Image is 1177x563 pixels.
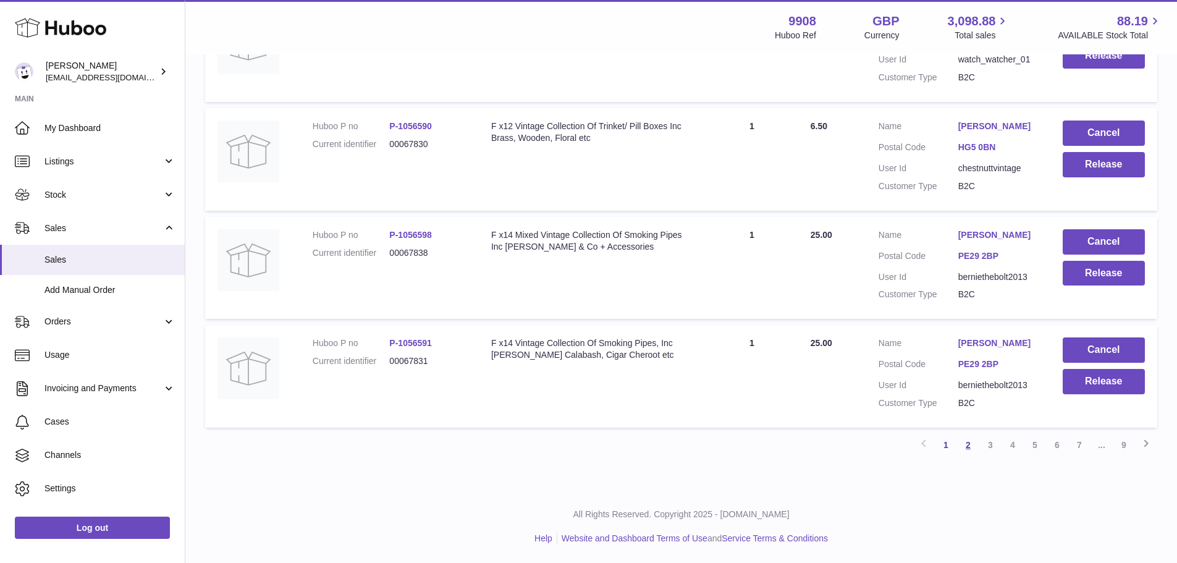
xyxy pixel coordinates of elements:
[948,13,1010,41] a: 3,098.88 Total sales
[1046,434,1068,456] a: 6
[879,289,958,300] dt: Customer Type
[389,355,466,367] dd: 00067831
[44,156,162,167] span: Listings
[491,121,693,144] div: F x12 Vintage Collection Of Trinket/ Pill Boxes Inc Brass, Wooden, Floral etc
[958,72,1038,83] dd: B2C
[958,163,1038,174] dd: chestnuttvintage
[958,250,1038,262] a: PE29 2BP
[389,138,466,150] dd: 00067830
[491,229,693,253] div: F x14 Mixed Vintage Collection Of Smoking Pipes Inc [PERSON_NAME] & Co + Accessories
[1063,369,1145,394] button: Release
[706,108,798,211] td: 1
[46,72,182,82] span: [EMAIL_ADDRESS][DOMAIN_NAME]
[879,397,958,409] dt: Customer Type
[313,229,390,241] dt: Huboo P no
[1002,434,1024,456] a: 4
[1063,229,1145,255] button: Cancel
[879,250,958,265] dt: Postal Code
[958,358,1038,370] a: PE29 2BP
[811,230,832,240] span: 25.00
[44,222,162,234] span: Sales
[44,449,175,461] span: Channels
[879,163,958,174] dt: User Id
[44,284,175,296] span: Add Manual Order
[1063,121,1145,146] button: Cancel
[879,271,958,283] dt: User Id
[872,13,899,30] strong: GBP
[788,13,816,30] strong: 9908
[389,121,432,131] a: P-1056590
[1113,434,1135,456] a: 9
[957,434,979,456] a: 2
[44,416,175,428] span: Cases
[217,337,279,399] img: no-photo.jpg
[958,229,1038,241] a: [PERSON_NAME]
[313,337,390,349] dt: Huboo P no
[879,72,958,83] dt: Customer Type
[1063,152,1145,177] button: Release
[775,30,816,41] div: Huboo Ref
[958,397,1038,409] dd: B2C
[879,121,958,135] dt: Name
[1091,434,1113,456] span: ...
[958,289,1038,300] dd: B2C
[534,533,552,543] a: Help
[958,337,1038,349] a: [PERSON_NAME]
[958,54,1038,66] dd: watch_watcher_01
[722,533,828,543] a: Service Terms & Conditions
[958,121,1038,132] a: [PERSON_NAME]
[879,180,958,192] dt: Customer Type
[879,142,958,156] dt: Postal Code
[1117,13,1148,30] span: 88.19
[389,338,432,348] a: P-1056591
[811,121,827,131] span: 6.50
[389,247,466,259] dd: 00067838
[879,54,958,66] dt: User Id
[557,533,828,544] li: and
[44,189,162,201] span: Stock
[313,138,390,150] dt: Current identifier
[979,434,1002,456] a: 3
[44,483,175,494] span: Settings
[217,121,279,182] img: no-photo.jpg
[935,434,957,456] a: 1
[1068,434,1091,456] a: 7
[1063,337,1145,363] button: Cancel
[706,325,798,428] td: 1
[948,13,996,30] span: 3,098.88
[1063,43,1145,69] button: Release
[389,230,432,240] a: P-1056598
[44,254,175,266] span: Sales
[1058,13,1162,41] a: 88.19 AVAILABLE Stock Total
[44,316,162,328] span: Orders
[313,121,390,132] dt: Huboo P no
[811,338,832,348] span: 25.00
[46,60,157,83] div: [PERSON_NAME]
[313,247,390,259] dt: Current identifier
[958,142,1038,153] a: HG5 0BN
[1024,434,1046,456] a: 5
[706,217,798,320] td: 1
[879,379,958,391] dt: User Id
[958,379,1038,391] dd: berniethebolt2013
[879,229,958,244] dt: Name
[217,229,279,291] img: no-photo.jpg
[562,533,707,543] a: Website and Dashboard Terms of Use
[1063,261,1145,286] button: Release
[195,509,1167,520] p: All Rights Reserved. Copyright 2025 - [DOMAIN_NAME]
[1058,30,1162,41] span: AVAILABLE Stock Total
[44,349,175,361] span: Usage
[44,383,162,394] span: Invoicing and Payments
[958,271,1038,283] dd: berniethebolt2013
[491,337,693,361] div: F x14 Vintage Collection Of Smoking Pipes, Inc [PERSON_NAME] Calabash, Cigar Cheroot etc
[15,517,170,539] a: Log out
[879,337,958,352] dt: Name
[955,30,1010,41] span: Total sales
[958,180,1038,192] dd: B2C
[15,62,33,81] img: internalAdmin-9908@internal.huboo.com
[44,122,175,134] span: My Dashboard
[879,358,958,373] dt: Postal Code
[313,355,390,367] dt: Current identifier
[864,30,900,41] div: Currency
